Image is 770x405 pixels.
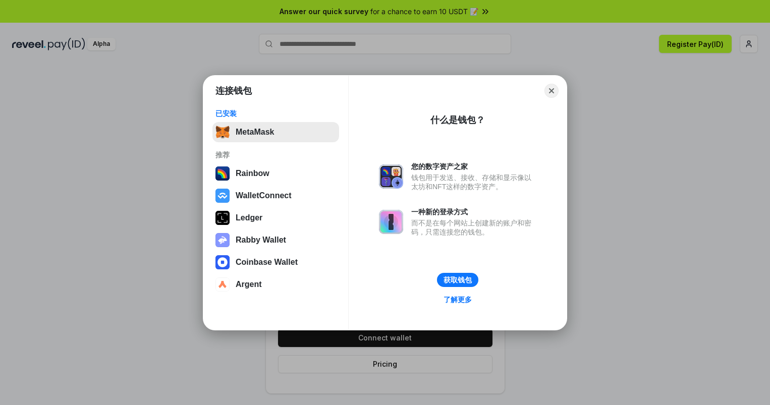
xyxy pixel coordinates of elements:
img: svg+xml,%3Csvg%20fill%3D%22none%22%20height%3D%2233%22%20viewBox%3D%220%200%2035%2033%22%20width%... [215,125,230,139]
a: 了解更多 [437,293,478,306]
img: svg+xml,%3Csvg%20width%3D%22120%22%20height%3D%22120%22%20viewBox%3D%220%200%20120%20120%22%20fil... [215,166,230,181]
div: 您的数字资产之家 [411,162,536,171]
button: Ledger [212,208,339,228]
div: 了解更多 [444,295,472,304]
div: 一种新的登录方式 [411,207,536,216]
button: Close [544,84,559,98]
div: 推荐 [215,150,336,159]
div: 获取钱包 [444,275,472,284]
div: Rainbow [236,169,269,178]
div: Coinbase Wallet [236,258,298,267]
button: Rabby Wallet [212,230,339,250]
button: 获取钱包 [437,273,478,287]
img: svg+xml,%3Csvg%20width%3D%2228%22%20height%3D%2228%22%20viewBox%3D%220%200%2028%2028%22%20fill%3D... [215,277,230,292]
div: MetaMask [236,128,274,137]
img: svg+xml,%3Csvg%20width%3D%2228%22%20height%3D%2228%22%20viewBox%3D%220%200%2028%2028%22%20fill%3D... [215,255,230,269]
img: svg+xml,%3Csvg%20width%3D%2228%22%20height%3D%2228%22%20viewBox%3D%220%200%2028%2028%22%20fill%3D... [215,189,230,203]
div: Argent [236,280,262,289]
div: 而不是在每个网站上创建新的账户和密码，只需连接您的钱包。 [411,218,536,237]
button: Coinbase Wallet [212,252,339,272]
button: WalletConnect [212,186,339,206]
img: svg+xml,%3Csvg%20xmlns%3D%22http%3A%2F%2Fwww.w3.org%2F2000%2Fsvg%22%20fill%3D%22none%22%20viewBox... [215,233,230,247]
button: Rainbow [212,163,339,184]
button: Argent [212,274,339,295]
div: Rabby Wallet [236,236,286,245]
h1: 连接钱包 [215,85,252,97]
img: svg+xml,%3Csvg%20xmlns%3D%22http%3A%2F%2Fwww.w3.org%2F2000%2Fsvg%22%20fill%3D%22none%22%20viewBox... [379,210,403,234]
div: WalletConnect [236,191,292,200]
img: svg+xml,%3Csvg%20xmlns%3D%22http%3A%2F%2Fwww.w3.org%2F2000%2Fsvg%22%20width%3D%2228%22%20height%3... [215,211,230,225]
div: 钱包用于发送、接收、存储和显示像以太坊和NFT这样的数字资产。 [411,173,536,191]
button: MetaMask [212,122,339,142]
div: 什么是钱包？ [430,114,485,126]
div: Ledger [236,213,262,222]
div: 已安装 [215,109,336,118]
img: svg+xml,%3Csvg%20xmlns%3D%22http%3A%2F%2Fwww.w3.org%2F2000%2Fsvg%22%20fill%3D%22none%22%20viewBox... [379,164,403,189]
